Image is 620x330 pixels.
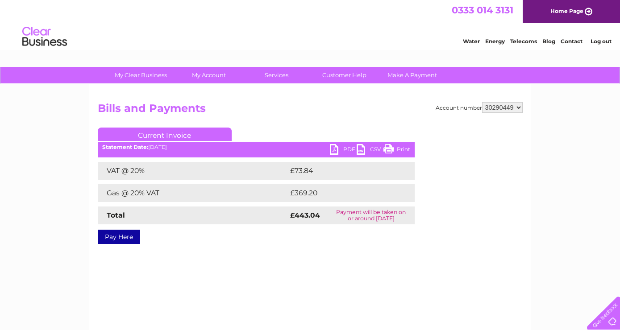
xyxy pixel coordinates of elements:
[172,67,246,83] a: My Account
[383,144,410,157] a: Print
[98,184,288,202] td: Gas @ 20% VAT
[510,38,537,45] a: Telecoms
[463,38,480,45] a: Water
[288,184,399,202] td: £369.20
[102,144,148,150] b: Statement Date:
[290,211,320,219] strong: £443.04
[98,144,415,150] div: [DATE]
[330,144,357,157] a: PDF
[328,206,414,224] td: Payment will be taken on or around [DATE]
[542,38,555,45] a: Blog
[240,67,313,83] a: Services
[452,4,513,16] a: 0333 014 3131
[436,102,523,113] div: Account number
[357,144,383,157] a: CSV
[107,211,125,219] strong: Total
[485,38,505,45] a: Energy
[100,5,521,43] div: Clear Business is a trading name of Verastar Limited (registered in [GEOGRAPHIC_DATA] No. 3667643...
[591,38,612,45] a: Log out
[98,102,523,119] h2: Bills and Payments
[98,162,288,180] td: VAT @ 20%
[22,23,67,50] img: logo.png
[288,162,397,180] td: £73.84
[308,67,381,83] a: Customer Help
[98,128,232,141] a: Current Invoice
[561,38,583,45] a: Contact
[98,230,140,244] a: Pay Here
[104,67,178,83] a: My Clear Business
[375,67,449,83] a: Make A Payment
